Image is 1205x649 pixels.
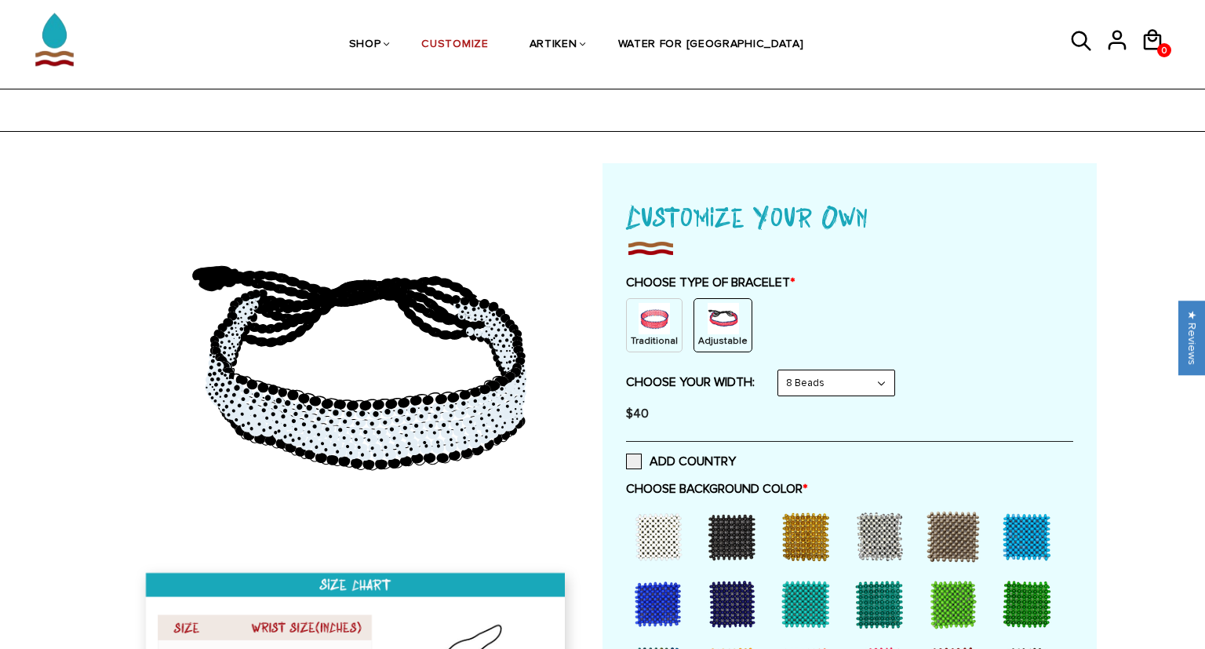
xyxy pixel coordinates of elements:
div: Click to open Judge.me floating reviews tab [1178,301,1205,375]
a: WATER FOR [GEOGRAPHIC_DATA] [618,5,804,86]
img: non-string.png [639,303,670,334]
a: ARTIKEN [530,5,577,86]
div: Light Green [921,572,992,635]
div: String [694,298,752,352]
a: 0 [1157,43,1171,57]
div: White [626,505,697,567]
div: Grey [921,505,992,567]
label: CHOOSE BACKGROUND COLOR [626,481,1073,497]
label: CHOOSE YOUR WIDTH: [626,374,755,390]
div: Silver [847,505,918,567]
label: CHOOSE TYPE OF BRACELET [626,275,1073,290]
span: 0 [1157,41,1171,60]
span: $40 [626,406,649,421]
div: Dark Blue [700,572,770,635]
p: Traditional [631,334,678,348]
div: Sky Blue [995,505,1065,567]
div: Gold [774,505,844,567]
label: ADD COUNTRY [626,454,736,469]
div: Teal [847,572,918,635]
img: imgboder_100x.png [626,237,675,259]
a: SHOP [349,5,381,86]
h1: Customize Your Own [626,195,1073,237]
p: Adjustable [698,334,748,348]
img: string.PNG [708,303,739,334]
div: Non String [626,298,683,352]
div: Kenya Green [995,572,1065,635]
div: Black [700,505,770,567]
a: CUSTOMIZE [421,5,488,86]
div: Turquoise [774,572,844,635]
div: Bush Blue [626,572,697,635]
